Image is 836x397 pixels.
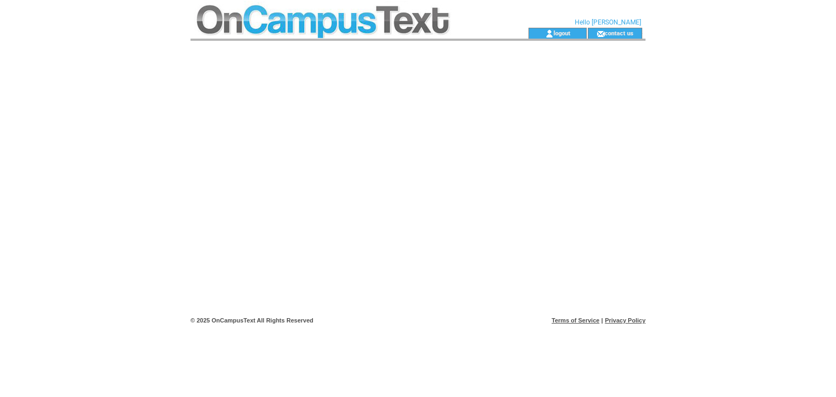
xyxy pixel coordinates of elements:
[601,317,603,324] span: |
[190,317,313,324] span: © 2025 OnCampusText All Rights Reserved
[552,317,600,324] a: Terms of Service
[605,29,634,36] a: contact us
[545,29,554,38] img: account_icon.gif
[554,29,570,36] a: logout
[605,317,646,324] a: Privacy Policy
[597,29,605,38] img: contact_us_icon.gif
[575,18,641,26] span: Hello [PERSON_NAME]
